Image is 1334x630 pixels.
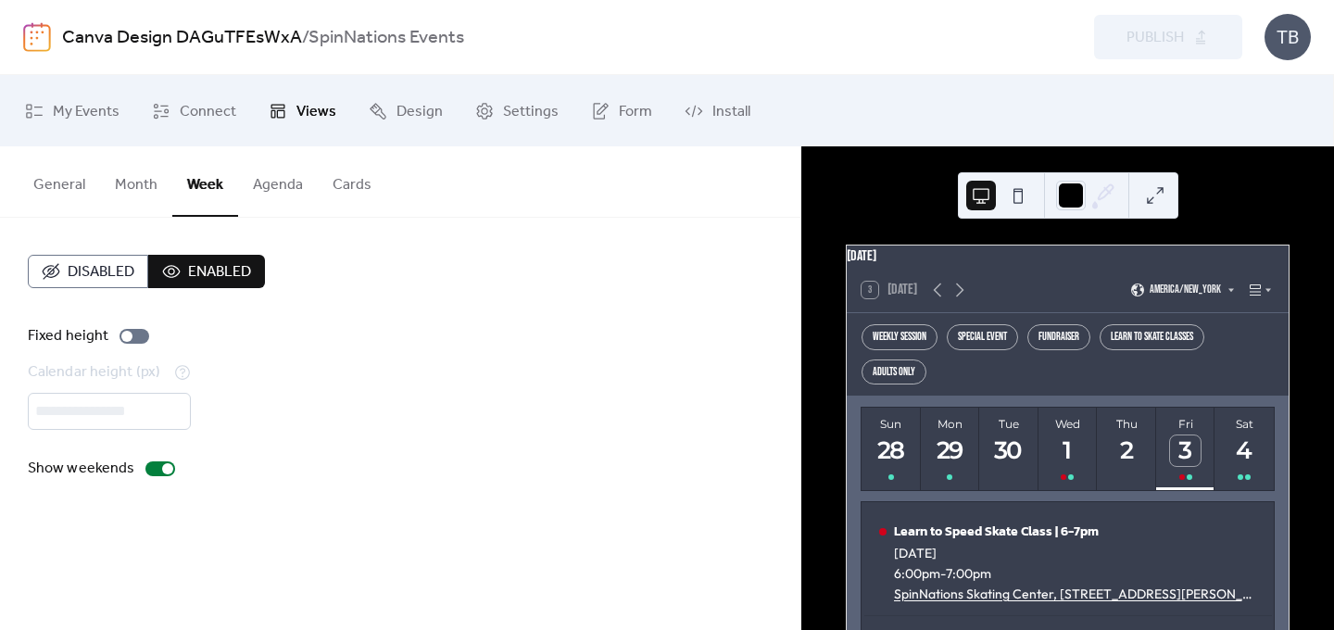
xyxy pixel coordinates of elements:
div: Wed [1044,417,1092,431]
div: Tue [985,417,1033,431]
span: 7:00pm [946,565,991,582]
a: Form [577,82,666,139]
div: Sun [867,417,915,431]
span: Settings [503,97,559,126]
a: My Events [11,82,133,139]
a: Settings [461,82,573,139]
div: TB [1265,14,1311,60]
a: Connect [138,82,250,139]
a: Views [255,82,350,139]
button: Tue30 [979,408,1038,490]
span: Form [619,97,652,126]
div: Special Event [947,324,1018,350]
b: SpinNations Events [308,20,464,56]
span: America/New_York [1150,284,1221,296]
div: 28 [876,435,907,466]
b: / [302,20,308,56]
div: Mon [926,417,975,431]
button: Month [100,146,172,215]
a: Design [355,82,457,139]
button: Disabled [28,255,148,288]
span: My Events [53,97,120,126]
button: Wed1 [1038,408,1098,490]
span: Enabled [188,261,251,283]
span: - [940,565,946,582]
div: Weekly Session [862,324,938,350]
div: [DATE] [894,545,1257,561]
img: logo [23,22,51,52]
div: Learn to Skate Classes [1100,324,1204,350]
a: Install [671,82,764,139]
div: Sat [1220,417,1268,431]
div: Fixed height [28,325,108,347]
div: 3 [1170,435,1201,466]
button: Mon29 [921,408,980,490]
span: Views [296,97,336,126]
div: [DATE] [847,246,1289,268]
div: Fundraiser [1027,324,1090,350]
div: 29 [935,435,965,466]
span: Design [396,97,443,126]
button: Sun28 [862,408,921,490]
a: SpinNations Skating Center, [STREET_ADDRESS][PERSON_NAME] [894,586,1257,602]
span: Connect [180,97,236,126]
button: Cards [318,146,386,215]
div: 4 [1229,435,1260,466]
div: 30 [994,435,1025,466]
div: Show weekends [28,458,134,480]
div: 1 [1052,435,1083,466]
button: Agenda [238,146,318,215]
div: Learn to Speed Skate Class | 6-7pm [894,522,1257,541]
button: Enabled [148,255,265,288]
div: Adults Only [862,359,926,385]
button: Thu2 [1097,408,1156,490]
a: Canva Design DAGuTFEsWxA [62,20,302,56]
div: Fri [1162,417,1210,431]
span: Disabled [68,261,134,283]
span: 6:00pm [894,565,940,582]
button: Sat4 [1214,408,1274,490]
span: Install [712,97,750,126]
button: General [19,146,100,215]
div: 2 [1112,435,1142,466]
button: Week [172,146,238,217]
div: Thu [1102,417,1151,431]
button: Fri3 [1156,408,1215,490]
